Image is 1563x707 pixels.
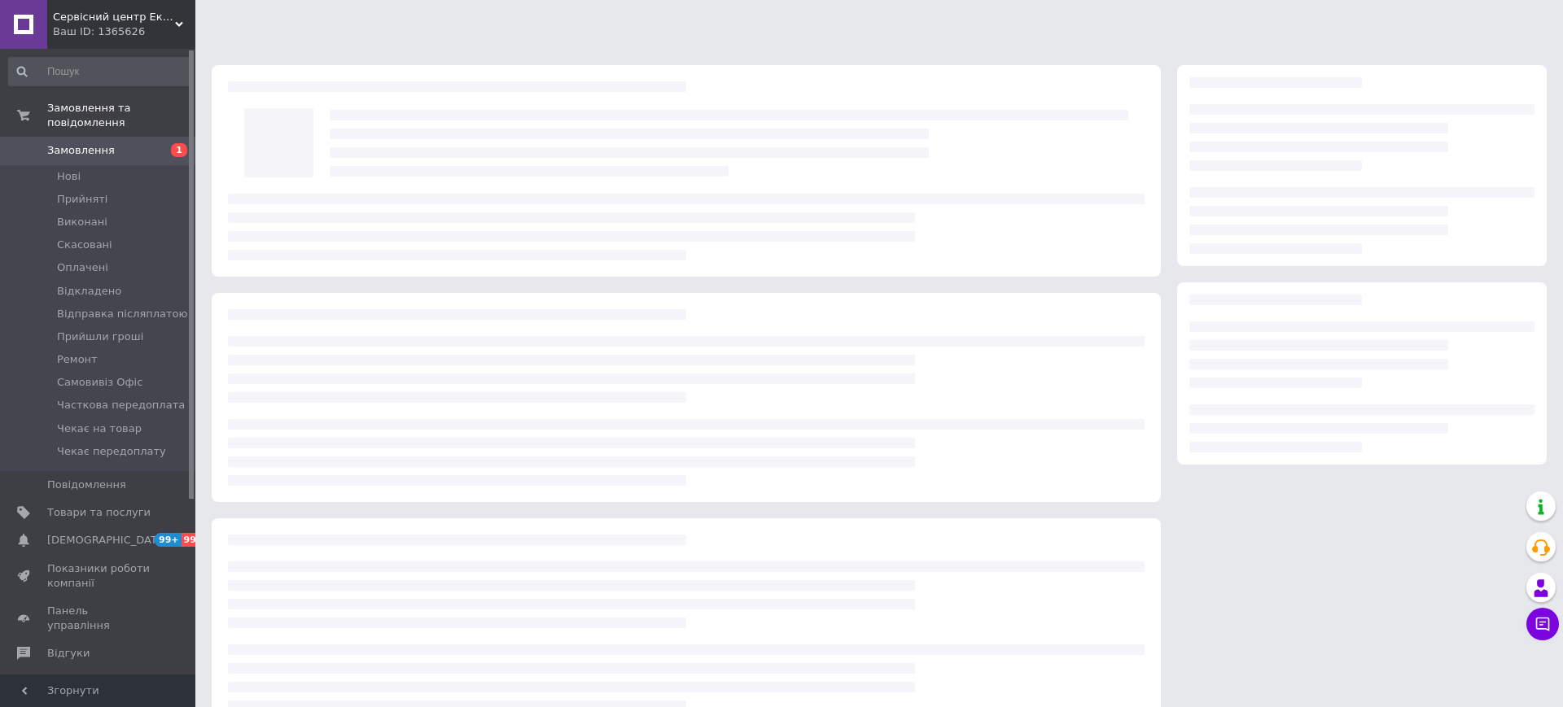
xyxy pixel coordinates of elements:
[57,192,107,207] span: Прийняті
[57,260,108,275] span: Оплачені
[1526,608,1559,640] button: Чат з покупцем
[57,238,112,252] span: Скасовані
[57,284,121,299] span: Відкладено
[57,444,166,459] span: Чекає передоплату
[47,143,115,158] span: Замовлення
[57,352,98,367] span: Ремонт
[57,375,142,390] span: Самовивіз Офіс
[57,329,143,344] span: Прийшли гроші
[171,143,187,157] span: 1
[47,505,151,520] span: Товари та послуги
[53,10,175,24] span: Сервісний центр Екран
[53,24,195,39] div: Ваш ID: 1365626
[57,398,185,412] span: Часткова передоплата
[182,533,208,547] span: 99+
[57,421,142,436] span: Чекає на товар
[47,478,126,492] span: Повідомлення
[155,533,182,547] span: 99+
[47,604,151,633] span: Панель управління
[8,57,192,86] input: Пошук
[47,533,168,548] span: [DEMOGRAPHIC_DATA]
[57,307,187,321] span: Відправка післяплатою
[57,169,81,184] span: Нові
[47,561,151,591] span: Показники роботи компанії
[47,646,90,661] span: Відгуки
[57,215,107,229] span: Виконані
[47,101,195,130] span: Замовлення та повідомлення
